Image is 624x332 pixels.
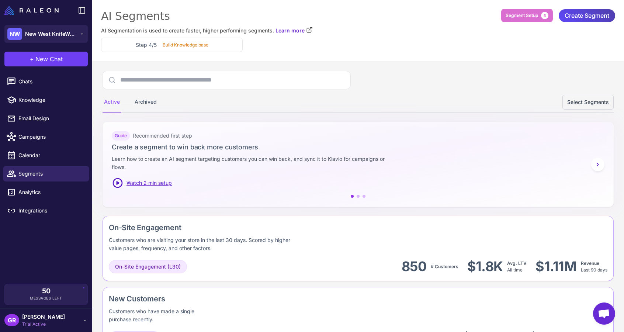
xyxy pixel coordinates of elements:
span: 5 [541,12,548,19]
div: Guide [112,131,130,141]
span: + [30,55,34,63]
span: Knowledge [18,96,83,104]
span: Chats [18,77,83,86]
button: +New Chat [4,52,88,66]
span: Recommended first step [133,132,192,140]
span: Revenue [581,260,599,266]
span: AI Segmentation is used to create faster, higher performing segments. [101,27,274,35]
div: AI Segments [101,9,615,24]
div: NW [7,28,22,40]
a: Open chat [593,302,615,325]
h3: Step 4/5 [136,41,157,49]
span: # Customers [431,264,458,269]
span: On-Site Engagement (L30) [115,263,181,271]
a: Knowledge [3,92,89,108]
div: Customers who have made a single purchase recently. [109,307,197,324]
span: Messages Left [30,295,62,301]
span: New West KnifeWorks [25,30,77,38]
span: Campaigns [18,133,83,141]
div: New Customers [109,293,240,304]
div: Last 90 days [581,260,607,273]
span: Watch 2 min setup [126,179,172,187]
span: Segment Setup [506,12,538,19]
div: Active [103,92,121,113]
div: $1.8K [467,258,503,275]
div: Archived [133,92,158,113]
a: Analytics [3,184,89,200]
a: Segments [3,166,89,181]
p: Learn how to create an AI segment targeting customers you can win back, and sync it to Klavio for... [112,155,395,171]
a: Integrations [3,203,89,218]
span: Email Design [18,114,83,122]
div: On-Site Engagement [109,222,395,233]
span: Integrations [18,207,83,215]
img: Raleon Logo [4,6,59,15]
a: Raleon Logo [4,6,62,15]
span: Analytics [18,188,83,196]
button: Select Segments [562,95,614,110]
button: Segment Setup5 [501,9,553,22]
span: Avg. LTV [507,260,527,266]
a: Calendar [3,148,89,163]
span: Segments [18,170,83,178]
span: New Chat [35,55,63,63]
p: Build Knowledge base [163,42,208,48]
button: NWNew West KnifeWorks [4,25,88,43]
div: GR [4,314,19,326]
div: All time [507,260,527,273]
span: Create Segment [565,9,609,22]
span: Trial Active [22,321,65,328]
h3: Create a segment to win back more customers [112,142,604,152]
span: 50 [42,288,51,294]
div: $1.11M [535,258,576,275]
span: Calendar [18,151,83,159]
div: 850 [402,258,426,275]
span: [PERSON_NAME] [22,313,65,321]
a: Chats [3,74,89,89]
a: Learn more [275,27,313,35]
a: Campaigns [3,129,89,145]
a: Email Design [3,111,89,126]
div: Customers who are visiting your store in the last 30 days. Scored by higher value pages, frequenc... [109,236,299,252]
